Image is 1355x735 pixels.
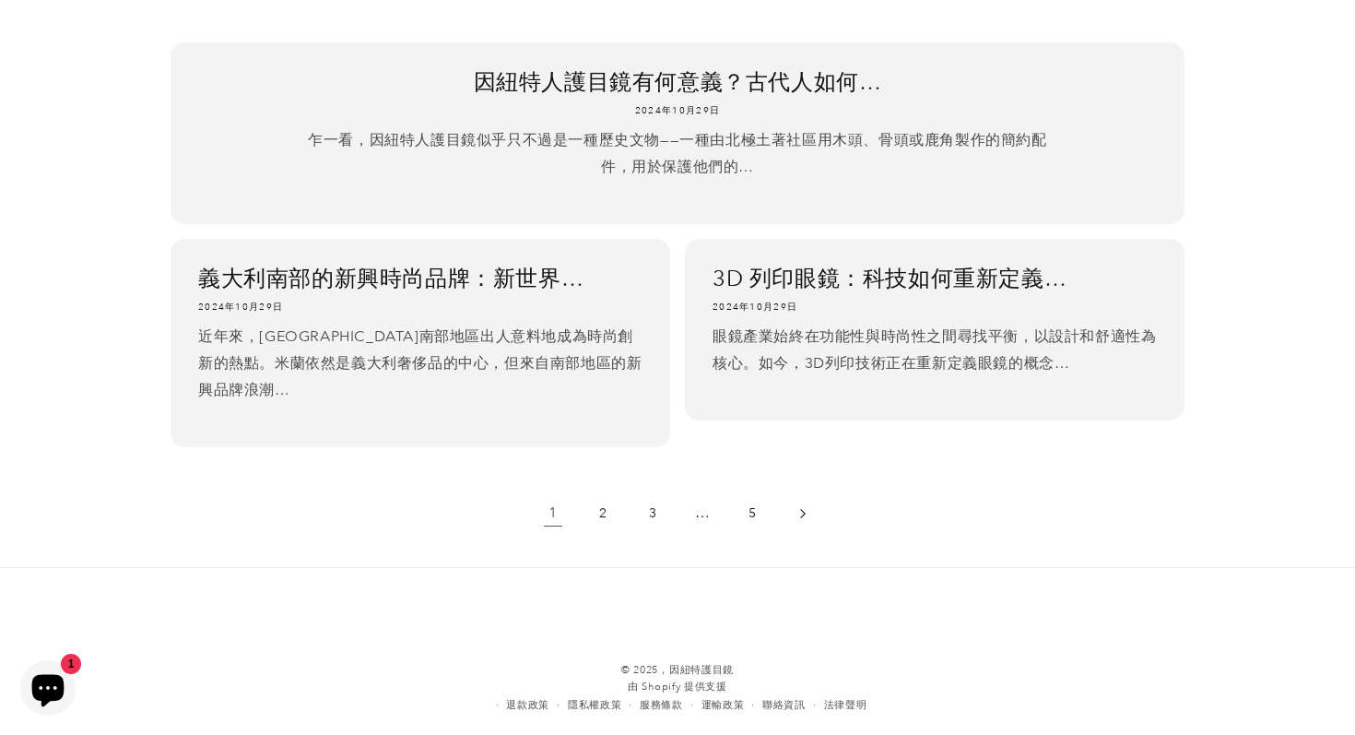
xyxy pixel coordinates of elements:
[198,67,1157,96] a: 因紐特人護目鏡有何意義？古代人如何…
[568,696,622,714] a: 隱私權政策
[713,264,1157,292] a: 3D 列印眼鏡：科技如何重新定義…
[732,493,772,534] a: 第 5 頁
[15,660,81,720] inbox-online-store-chat: Shopify 線上商店聊天
[824,698,867,711] font: 法律聲明
[548,504,558,521] font: 1
[649,504,657,521] font: 3
[640,696,683,714] a: 服務條款
[669,663,734,676] a: 因紐特護目鏡
[198,264,642,292] a: 義大利南部的新興時尚品牌：新世界…
[824,696,867,714] a: 法律聲明
[748,504,757,521] font: 5
[701,698,745,711] font: 運輸政策
[171,493,1184,534] nav: 分頁
[506,698,549,711] font: 退款政策
[701,696,745,714] a: 運輸政策
[568,698,622,711] font: 隱私權政策
[628,680,727,693] a: 由 Shopify 提供支援
[632,493,673,534] a: 第 3 頁
[762,698,806,711] font: 聯絡資訊
[640,698,683,711] font: 服務條款
[583,493,623,534] a: 第 2 頁
[782,493,822,534] a: 下一頁
[762,696,806,714] a: 聯絡資訊
[599,504,607,521] font: 2
[533,493,573,534] a: 第 1 頁
[506,696,549,714] a: 退款政策
[621,663,669,676] font: © 2025，
[695,504,711,521] font: …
